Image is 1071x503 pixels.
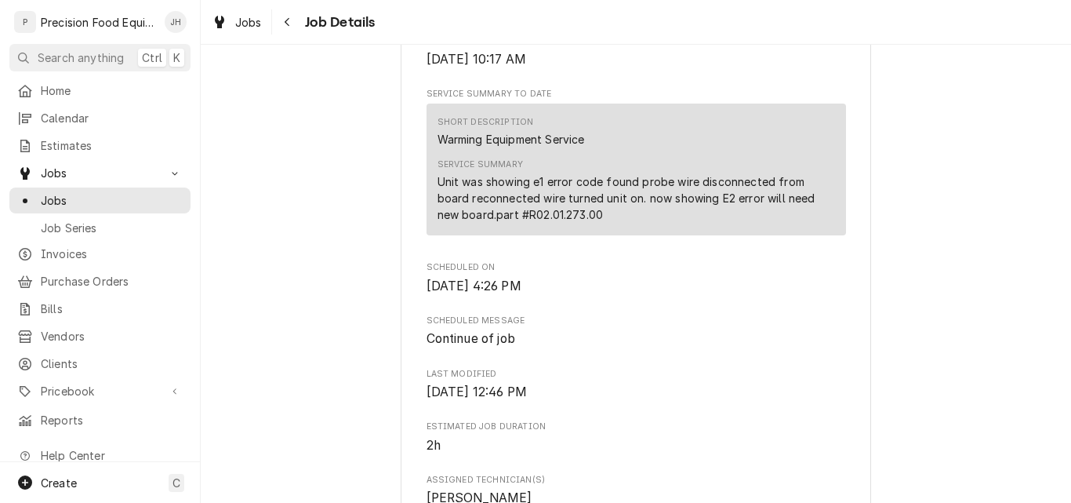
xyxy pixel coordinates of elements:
span: Create [41,476,77,490]
span: Pricebook [41,383,159,399]
span: Job Details [300,12,376,33]
span: Purchase Orders [41,273,183,290]
span: K [173,49,180,66]
span: Help Center [41,447,181,464]
span: Scheduled Message [427,315,846,327]
span: Service Summary To Date [427,88,846,100]
span: Reports [41,412,183,428]
a: Clients [9,351,191,377]
div: Short Description [437,116,534,129]
a: Purchase Orders [9,268,191,294]
span: Last Modified [427,383,846,402]
div: Service Summary [437,159,523,171]
span: Last Modified [427,368,846,381]
span: Job Series [41,220,183,236]
span: Clients [41,355,183,372]
a: Job Series [9,215,191,241]
span: Started On [427,50,846,69]
span: Assigned Technician(s) [427,474,846,487]
button: Navigate back [275,9,300,35]
span: Estimated Job Duration [427,421,846,433]
span: Vendors [41,328,183,344]
span: Jobs [41,165,159,181]
span: Search anything [38,49,124,66]
div: Last Modified [427,368,846,402]
a: Estimates [9,133,191,159]
div: Scheduled On [427,261,846,295]
a: Go to Jobs [9,160,191,186]
span: C [172,475,180,491]
div: P [14,11,36,33]
div: Unit was showing e1 error code found probe wire disconnected from board reconnected wire turned u... [437,173,835,223]
div: Estimated Job Duration [427,421,846,454]
a: Vendors [9,323,191,349]
span: [DATE] 12:46 PM [427,385,527,399]
span: [DATE] 4:26 PM [427,279,521,293]
div: Warming Equipment Service [437,131,585,148]
span: Calendar [41,110,183,126]
a: Bills [9,296,191,322]
span: Jobs [41,192,183,209]
div: Precision Food Equipment LLC [41,14,156,31]
span: [DATE] 10:17 AM [427,52,526,67]
span: Bills [41,301,183,317]
div: Scheduled Message [427,315,846,348]
span: Continue of job [427,331,515,346]
span: Scheduled On [427,261,846,274]
span: Home [41,82,183,99]
a: Reports [9,407,191,433]
span: Estimates [41,137,183,154]
div: Service Summary [427,104,846,242]
a: Jobs [205,9,268,35]
span: Estimated Job Duration [427,436,846,455]
span: Scheduled Message [427,330,846,348]
a: Go to Help Center [9,443,191,468]
span: Invoices [41,246,183,262]
div: JH [165,11,187,33]
span: Ctrl [142,49,162,66]
div: Started On [427,35,846,69]
a: Invoices [9,241,191,267]
div: Jason Hertel's Avatar [165,11,187,33]
span: Jobs [235,14,262,31]
div: Service Summary To Date [427,88,846,242]
span: Scheduled On [427,277,846,296]
a: Calendar [9,105,191,131]
button: Search anythingCtrlK [9,44,191,71]
a: Go to Pricebook [9,378,191,404]
a: Home [9,78,191,104]
a: Jobs [9,188,191,213]
span: 2h [427,438,441,453]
